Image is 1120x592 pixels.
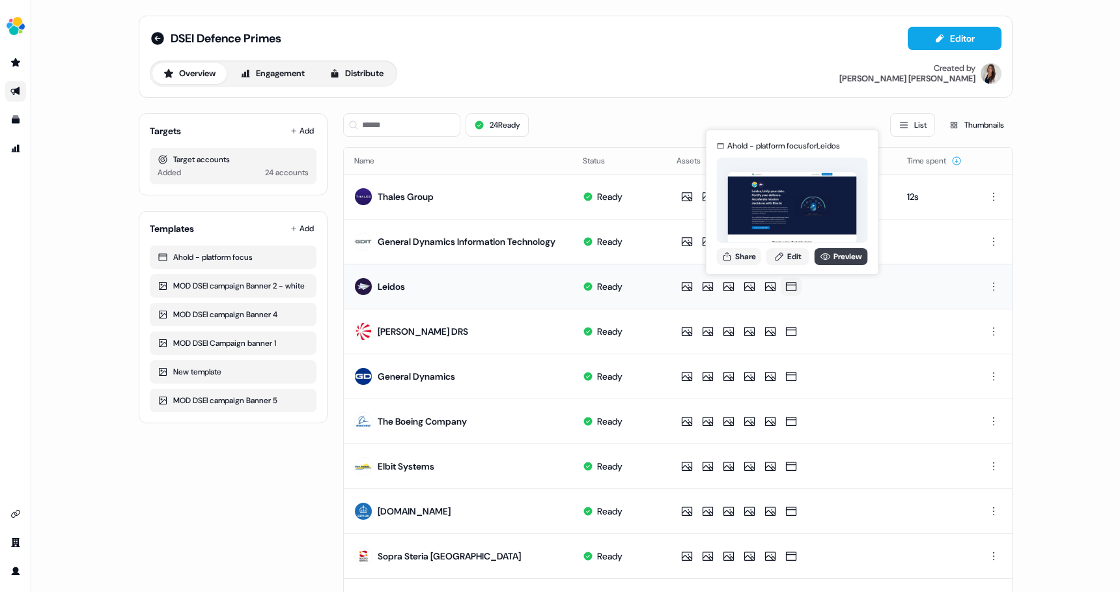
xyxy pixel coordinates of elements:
[717,248,761,265] button: Share
[597,190,623,203] div: Ready
[666,148,817,174] th: Assets
[378,235,555,248] div: General Dynamics Information Technology
[5,561,26,582] a: Go to profile
[158,153,309,166] div: Target accounts
[378,550,521,563] div: Sopra Steria [GEOGRAPHIC_DATA]
[378,370,455,383] div: General Dynamics
[318,63,395,84] button: Distribute
[5,138,26,159] a: Go to attribution
[288,122,316,140] button: Add
[908,27,1001,50] button: Editor
[839,74,975,84] div: [PERSON_NAME] [PERSON_NAME]
[766,248,809,265] a: Edit
[378,325,468,338] div: [PERSON_NAME] DRS
[597,460,623,473] div: Ready
[158,365,309,378] div: New template
[158,279,309,292] div: MOD DSEI campaign Banner 2 - white
[5,503,26,524] a: Go to integrations
[907,149,962,173] button: Time spent
[378,460,434,473] div: Elbit Systems
[229,63,316,84] button: Engagement
[583,149,621,173] button: Status
[171,31,281,46] span: DSEI Defence Primes
[150,124,181,137] div: Targets
[597,550,623,563] div: Ready
[5,52,26,73] a: Go to prospects
[5,81,26,102] a: Go to outbound experience
[597,325,623,338] div: Ready
[158,394,309,407] div: MOD DSEI campaign Banner 5
[158,337,309,350] div: MOD DSEI Campaign banner 1
[981,63,1001,84] img: Kelly
[890,113,935,137] button: List
[378,280,405,293] div: Leidos
[158,308,309,321] div: MOD DSEI campaign Banner 4
[158,166,181,179] div: Added
[150,222,194,235] div: Templates
[934,63,975,74] div: Created by
[728,172,857,244] img: asset preview
[908,33,1001,47] a: Editor
[354,149,390,173] button: Name
[597,370,623,383] div: Ready
[158,251,309,264] div: Ahold - platform focus
[907,190,964,203] div: 12s
[378,415,467,428] div: The Boeing Company
[5,109,26,130] a: Go to templates
[265,166,309,179] div: 24 accounts
[5,532,26,553] a: Go to team
[378,505,451,518] div: [DOMAIN_NAME]
[466,113,529,137] button: 24Ready
[597,415,623,428] div: Ready
[815,248,868,265] a: Preview
[378,190,434,203] div: Thales Group
[152,63,227,84] button: Overview
[597,505,623,518] div: Ready
[940,113,1013,137] button: Thumbnails
[597,235,623,248] div: Ready
[288,219,316,238] button: Add
[727,139,840,152] div: Ahold - platform focus for Leidos
[597,280,623,293] div: Ready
